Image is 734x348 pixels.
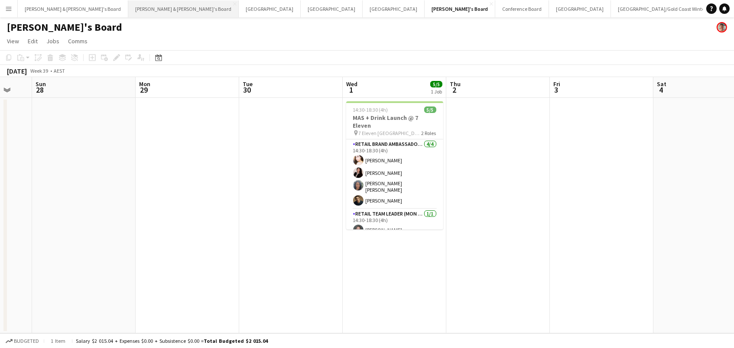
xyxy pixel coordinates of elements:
[345,85,357,95] span: 1
[29,68,50,74] span: Week 39
[346,101,443,229] app-job-card: 14:30-18:30 (4h)5/5MAS + Drink Launch @ 7 Eleven 7 Eleven [GEOGRAPHIC_DATA]2 RolesRETAIL Brand Am...
[495,0,549,17] button: Conference Board
[204,338,268,344] span: Total Budgeted $2 015.04
[7,67,27,75] div: [DATE]
[138,85,150,95] span: 29
[363,0,425,17] button: [GEOGRAPHIC_DATA]
[241,85,253,95] span: 30
[717,22,727,32] app-user-avatar: Victoria Hunt
[346,80,357,88] span: Wed
[139,80,150,88] span: Mon
[346,209,443,238] app-card-role: RETAIL Team Leader (Mon - Fri)1/114:30-18:30 (4h)[PERSON_NAME]
[7,21,122,34] h1: [PERSON_NAME]'s Board
[18,0,128,17] button: [PERSON_NAME] & [PERSON_NAME]'s Board
[28,37,38,45] span: Edit
[657,80,666,88] span: Sat
[425,0,495,17] button: [PERSON_NAME]'s Board
[43,35,63,47] a: Jobs
[14,338,39,344] span: Budgeted
[301,0,363,17] button: [GEOGRAPHIC_DATA]
[239,0,301,17] button: [GEOGRAPHIC_DATA]
[65,35,91,47] a: Comms
[450,80,461,88] span: Thu
[353,106,388,113] span: 14:30-18:30 (4h)
[346,139,443,209] app-card-role: RETAIL Brand Ambassador (Mon - Fri)4/414:30-18:30 (4h)[PERSON_NAME][PERSON_NAME][PERSON_NAME] [PE...
[359,130,422,136] span: 7 Eleven [GEOGRAPHIC_DATA]
[3,35,23,47] a: View
[552,85,560,95] span: 3
[68,37,88,45] span: Comms
[553,80,560,88] span: Fri
[448,85,461,95] span: 2
[243,80,253,88] span: Tue
[424,106,436,113] span: 5/5
[48,338,68,344] span: 1 item
[346,114,443,129] h3: MAS + Drink Launch @ 7 Eleven
[656,85,666,95] span: 4
[76,338,268,344] div: Salary $2 015.04 + Expenses $0.00 + Subsistence $0.00 =
[422,130,436,136] span: 2 Roles
[54,68,65,74] div: AEST
[4,336,40,346] button: Budgeted
[431,88,442,95] div: 1 Job
[430,81,442,87] span: 5/5
[7,37,19,45] span: View
[128,0,239,17] button: [PERSON_NAME] & [PERSON_NAME]'s Board
[24,35,41,47] a: Edit
[34,85,46,95] span: 28
[549,0,611,17] button: [GEOGRAPHIC_DATA]
[36,80,46,88] span: Sun
[46,37,59,45] span: Jobs
[611,0,714,17] button: [GEOGRAPHIC_DATA]/Gold Coast Winter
